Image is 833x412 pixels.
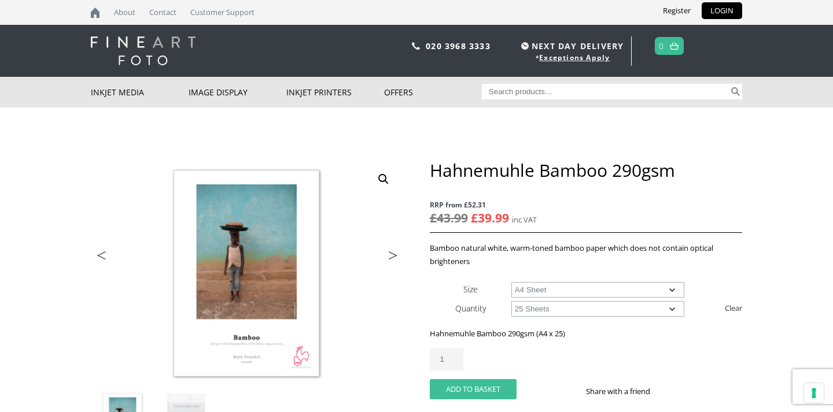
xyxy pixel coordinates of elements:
[729,84,742,99] button: Search
[430,198,742,211] span: RRP from £52.31
[384,77,482,107] a: Offers
[189,77,286,107] a: Image Display
[471,210,478,226] span: £
[659,38,664,54] a: 0
[804,383,824,403] button: Your consent preferences for tracking technologies
[692,387,701,396] img: email sharing button
[586,385,664,398] p: Share with a friend
[463,284,478,295] label: Size
[678,387,687,396] img: twitter sharing button
[412,42,420,50] img: phone.svg
[430,379,517,399] button: Add to basket
[286,77,384,107] a: Inkjet Printers
[430,242,742,268] p: Bamboo natural white, warm-toned bamboo paper which does not contain optical brighteners
[521,42,529,50] img: time.svg
[91,77,189,107] a: Inkjet Media
[654,2,699,19] a: Register
[430,159,742,181] h1: Hahnemuhle Bamboo 290gsm
[471,210,509,226] bdi: 39.99
[430,210,468,226] bdi: 43.99
[430,210,437,226] span: £
[664,387,673,396] img: facebook sharing button
[455,303,486,314] label: Quantity
[430,348,463,370] input: Product quantity
[373,169,394,190] a: View full-screen image gallery
[518,39,624,53] span: NEXT DAY DELIVERY
[91,36,196,65] img: logo-white.svg
[430,327,742,340] p: Hahnemuhle Bamboo 290gsm (A4 x 25)
[539,53,610,62] a: Exceptions Apply
[670,42,679,50] img: basket.svg
[482,84,729,99] input: Search products…
[725,299,742,317] a: Clear options
[702,2,742,19] a: LOGIN
[426,40,491,51] a: 020 3968 3333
